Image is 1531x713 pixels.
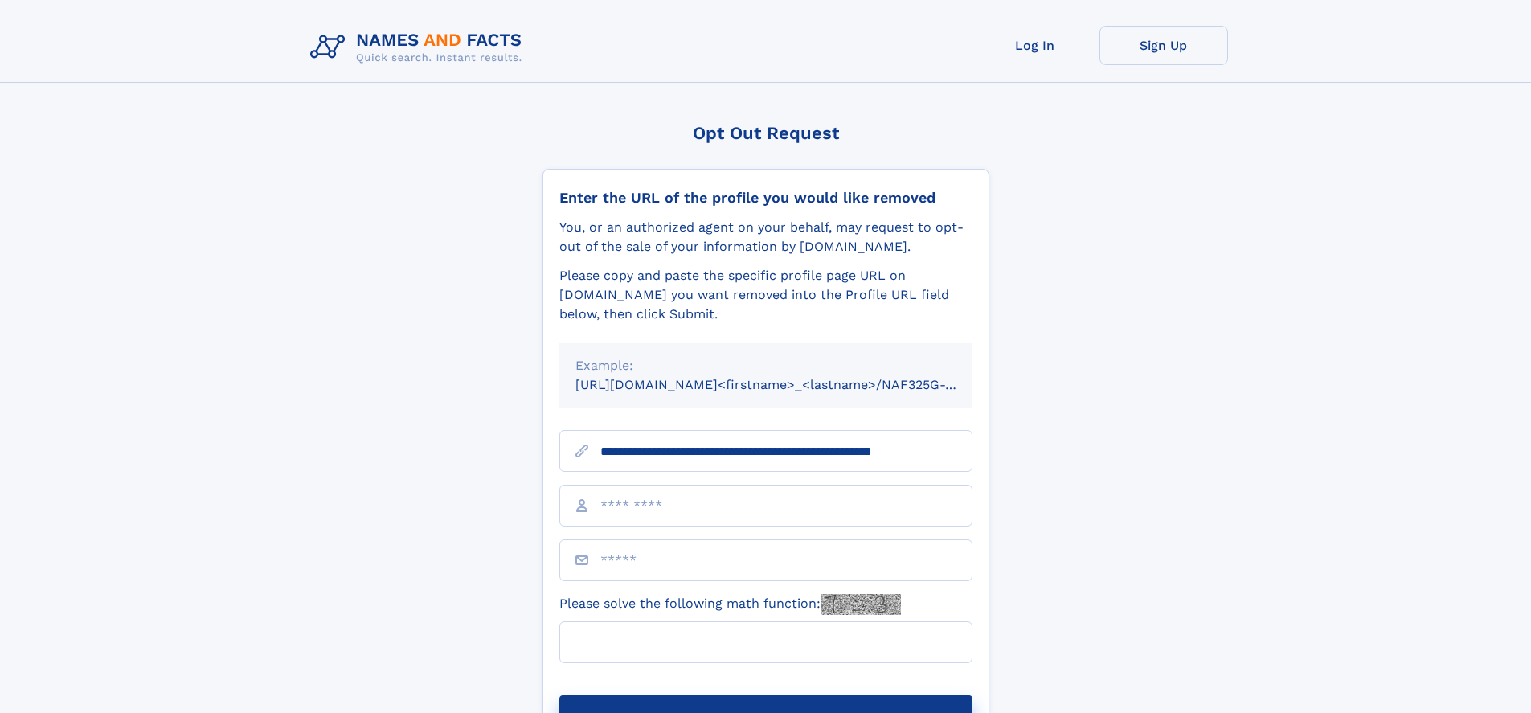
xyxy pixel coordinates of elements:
a: Sign Up [1099,26,1228,65]
a: Log In [971,26,1099,65]
div: Example: [575,356,956,375]
label: Please solve the following math function: [559,594,901,615]
div: Opt Out Request [542,123,989,143]
small: [URL][DOMAIN_NAME]<firstname>_<lastname>/NAF325G-xxxxxxxx [575,377,1003,392]
div: Please copy and paste the specific profile page URL on [DOMAIN_NAME] you want removed into the Pr... [559,266,972,324]
div: Enter the URL of the profile you would like removed [559,189,972,207]
div: You, or an authorized agent on your behalf, may request to opt-out of the sale of your informatio... [559,218,972,256]
img: Logo Names and Facts [304,26,535,69]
